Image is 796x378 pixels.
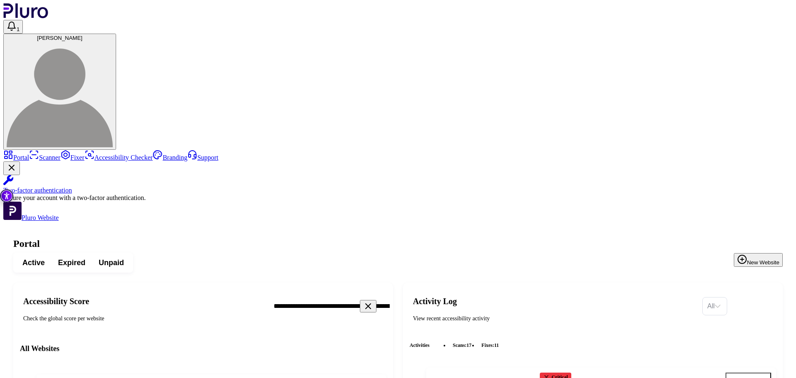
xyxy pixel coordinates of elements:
span: Active [22,258,45,268]
a: Accessibility Checker [85,154,153,161]
button: Active [16,255,51,270]
img: zach sigal [7,41,113,147]
div: Check the global score per website [23,315,260,323]
a: Branding [153,154,187,161]
span: Unpaid [99,258,124,268]
button: Close Two-factor authentication notification [3,161,20,175]
a: Support [187,154,218,161]
div: Two-factor authentication [3,187,793,194]
button: Clear search field [360,300,376,312]
button: Open notifications, you have 1 new notifications [3,20,23,34]
h2: Accessibility Score [23,296,260,306]
input: Search [267,298,410,315]
span: 11 [494,342,499,348]
li: scans : [449,341,475,349]
span: [PERSON_NAME] [37,35,83,41]
span: 17 [466,342,471,348]
aside: Sidebar menu [3,150,793,222]
a: Logo [3,12,49,20]
div: Set sorting [702,297,727,315]
h1: Portal [13,238,783,249]
span: 1 [17,26,19,32]
li: fixes : [478,341,502,349]
div: View recent accessibility activity [413,315,696,323]
a: Scanner [29,154,61,161]
span: Expired [58,258,85,268]
button: New Website [734,253,783,267]
h3: All Websites [20,344,386,354]
button: [PERSON_NAME]zach sigal [3,34,116,150]
a: Open Pluro Website [3,214,59,221]
div: Secure your account with a two-factor authentication. [3,194,793,202]
button: Unpaid [92,255,131,270]
a: Fixer [61,154,85,161]
button: Expired [51,255,92,270]
div: Activities [410,336,776,354]
h2: Activity Log [413,296,696,306]
a: Two-factor authentication [3,175,793,194]
a: Portal [3,154,29,161]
